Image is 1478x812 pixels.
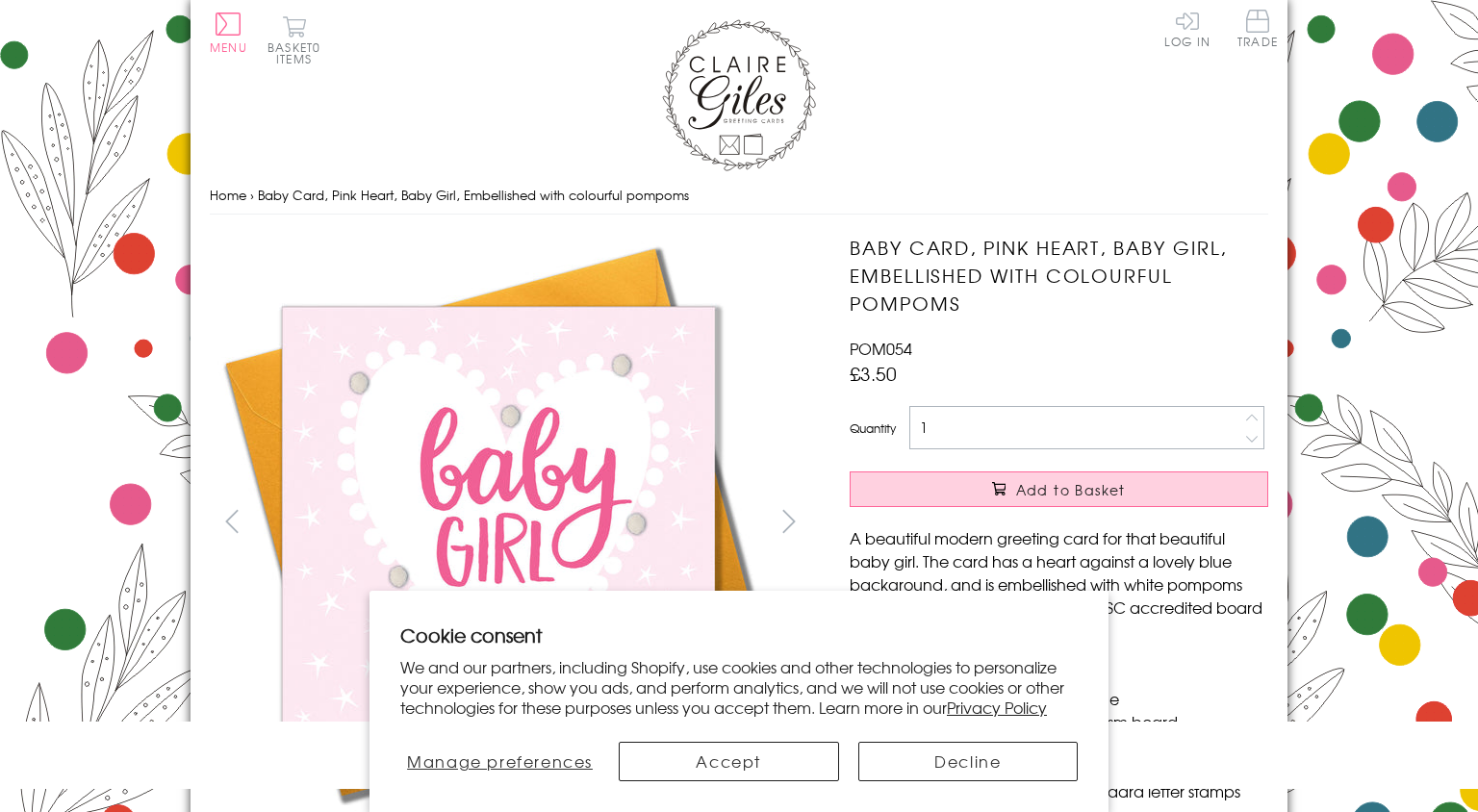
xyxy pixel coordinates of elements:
span: Baby Card, Pink Heart, Baby Girl, Embellished with colourful pompoms [258,186,689,204]
p: We and our partners, including Shopify, use cookies and other technologies to personalize your ex... [400,657,1078,717]
img: Baby Card, Pink Heart, Baby Girl, Embellished with colourful pompoms [811,234,1389,807]
p: A beautiful modern greeting card for that beautiful baby girl. The card has a heart against a lov... [850,526,1268,642]
button: prev [210,499,253,543]
span: Add to Basket [1016,480,1126,499]
a: Privacy Policy [947,696,1047,719]
span: Manage preferences [407,749,593,773]
label: Quantity [850,419,896,437]
h1: Baby Card, Pink Heart, Baby Girl, Embellished with colourful pompoms [850,234,1268,317]
span: Trade [1237,10,1278,47]
span: POM054 [850,337,912,360]
nav: breadcrumbs [210,176,1268,216]
a: Home [210,186,246,204]
button: next [768,499,811,543]
img: Claire Giles Greetings Cards [662,19,816,171]
button: Menu [210,13,247,53]
a: Log In [1164,10,1210,47]
span: › [250,186,254,204]
img: Baby Card, Pink Heart, Baby Girl, Embellished with colourful pompoms [210,234,787,811]
a: Trade [1237,10,1278,51]
button: Add to Basket [850,471,1268,507]
button: Basket0 items [268,15,320,64]
span: Menu [210,38,247,56]
button: Decline [858,742,1078,781]
button: Manage preferences [400,742,599,781]
span: £3.50 [850,360,897,387]
h2: Cookie consent [400,622,1078,648]
span: 0 items [276,38,320,67]
button: Accept [619,742,838,781]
